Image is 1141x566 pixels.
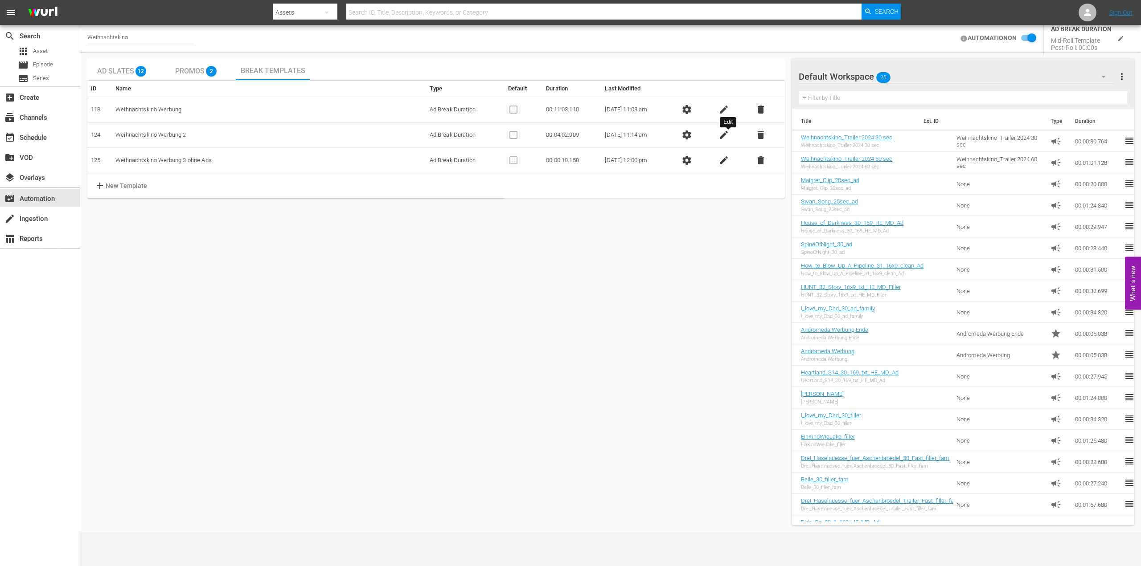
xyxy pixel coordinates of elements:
td: Weihnachtskino_Trailer 2024 30 sec [953,130,1047,152]
td: 00:01:25.480 [1071,430,1120,451]
span: reorder [1124,221,1135,232]
a: How_to_Blow_Up_A_Pipeline_31_16x9_clean_Ad [801,262,923,269]
td: None [953,280,1047,301]
td: [DATE] 11:14 am [601,122,674,148]
div: House_of_Darkness_30_169_HE_MD_Ad [801,228,903,234]
td: 00:00:20.000 [1071,173,1120,195]
span: edit [718,155,729,166]
button: edit [715,151,733,169]
span: add [94,180,106,191]
p: New Template [106,181,148,191]
button: settings [678,151,696,169]
div: Mid-Roll: Template [1051,37,1100,44]
span: reorder [1124,371,1135,381]
span: Ad [1051,221,1061,232]
span: delete [755,104,766,115]
td: None [953,494,1047,515]
span: reorder [1124,135,1135,146]
td: 00:00:29.947 [1071,216,1120,237]
div: [PERSON_NAME] [801,399,844,405]
td: None [953,216,1047,237]
div: Weihnachtskino_Trailer 2024 60 sec [801,164,892,170]
td: 00:01:24.000 [1071,387,1120,408]
a: Maigret_Clip_20sec_ad [801,177,859,183]
span: settings [681,155,692,166]
span: VOD [4,152,15,163]
div: Edit [723,118,733,126]
td: 00:00:10.158 [542,148,601,173]
td: None [953,237,1047,259]
th: Name [112,81,426,97]
td: None [953,259,1047,280]
h4: AUTOMATION ON [968,35,1017,41]
span: Promo [1051,328,1061,339]
span: Ad [1051,285,1061,296]
a: Weihnachtskino_Trailer 2024 30 sec [801,134,892,141]
td: 00:00:31.875 [1071,515,1120,537]
td: 00:00:28.680 [1071,451,1120,472]
a: Weihnachtskino_Trailer 2024 60 sec [801,155,892,162]
th: Last Modified [601,81,674,97]
td: 00:01:24.840 [1071,195,1120,216]
span: reorder [1124,285,1135,296]
span: reorder [1124,413,1135,424]
td: 118 [87,97,112,122]
td: None [953,515,1047,537]
a: Drei_Haselnuesse_fuer_Aschenbroedel_Trailer_Fast_filler_fam [801,497,959,504]
span: reorder [1124,392,1135,403]
span: Ad [1051,243,1061,253]
span: reorder [1124,456,1135,467]
span: reorder [1124,499,1135,509]
span: Ad [1051,414,1061,424]
div: Drei_Haselnuesse_fuer_Aschenbroedel_Trailer_Fast_filler_fam [801,506,959,512]
th: Duration [542,81,601,97]
td: 00:11:03.110 [542,97,601,122]
td: Ad Break Duration [426,97,505,122]
a: I_love_my_Dad_30_ad_family [801,305,875,312]
button: Promos 2 [162,59,236,80]
div: Default Workspace [799,64,1114,89]
td: None [953,472,1047,494]
a: [PERSON_NAME] [801,391,844,397]
button: delete [752,101,770,118]
td: 00:01:01.128 [1071,152,1120,173]
div: How_to_Blow_Up_A_Pipeline_31_16x9_clean_Ad [801,271,923,277]
span: 26 [877,68,891,87]
td: 00:00:27.240 [1071,472,1120,494]
td: 00:04:02.909 [542,122,601,148]
td: 00:00:34.320 [1071,408,1120,430]
td: None [953,430,1047,451]
button: Break Templates [236,59,310,80]
th: Type [426,81,505,97]
td: 00:00:05.038 [1071,344,1120,366]
span: Ad [1051,200,1061,211]
div: Weihnachtskino_Trailer 2024 30 sec [801,143,892,148]
a: Heartland_S14_30_169_txt_HE_MD_Ad [801,369,899,376]
button: Search [862,4,901,20]
span: Episode [33,60,53,69]
button: settings [678,126,696,144]
span: Ad [1051,456,1061,467]
span: Ad [1051,264,1061,275]
span: Ad [1051,179,1061,189]
a: SpineOfNight_30_ad [801,241,852,248]
span: Series [18,73,29,84]
span: menu [5,7,16,18]
span: reorder [1124,435,1135,445]
button: delete [752,151,770,169]
td: 00:00:27.945 [1071,366,1120,387]
td: Weihnachtskino Werbung 3 ohne Ads [112,148,426,173]
td: None [953,387,1047,408]
span: settings [681,130,692,140]
span: Create [4,92,15,103]
a: EinKindWieJake_filler [801,433,855,440]
div: SpineOfNight_30_ad [801,249,852,255]
span: Series [33,74,49,83]
span: Promo [1051,350,1061,360]
td: 00:00:05.038 [1071,323,1120,344]
span: more_vert [1116,71,1127,82]
th: Type [1045,109,1070,134]
span: Ad [1051,478,1061,489]
button: more_vert [1116,66,1127,87]
a: HUNT_32_Story_16x9_txt_HE_MD_Filler [801,284,901,290]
